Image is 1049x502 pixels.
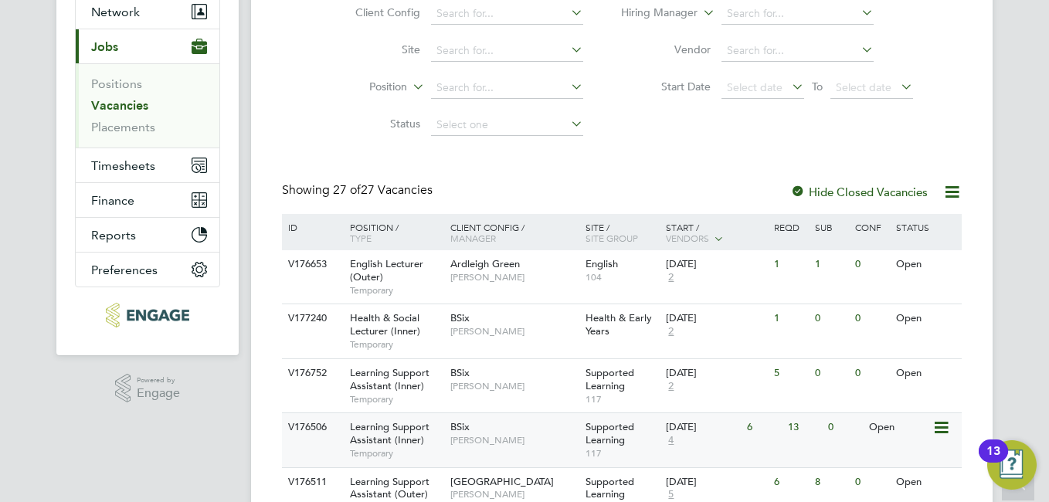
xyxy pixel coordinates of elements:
span: Supported Learning [586,366,634,392]
input: Search for... [431,3,583,25]
span: To [807,76,827,97]
div: 13 [986,451,1000,471]
span: Ardleigh Green [450,257,520,270]
button: Finance [76,183,219,217]
span: Temporary [350,447,443,460]
span: Jobs [91,39,118,54]
div: 1 [770,250,810,279]
span: 27 of [333,182,361,198]
span: Vendors [666,232,709,244]
label: Hiring Manager [609,5,698,21]
span: 117 [586,447,659,460]
span: 5 [666,488,676,501]
div: V176511 [284,468,338,497]
span: [PERSON_NAME] [450,271,578,283]
div: V176752 [284,359,338,388]
label: Status [331,117,420,131]
span: Learning Support Assistant (Outer) [350,475,429,501]
span: Supported Learning [586,420,634,446]
span: Learning Support Assistant (Inner) [350,420,429,446]
span: Select date [727,80,783,94]
div: 6 [743,413,783,442]
span: Reports [91,228,136,243]
input: Search for... [721,3,874,25]
span: Select date [836,80,891,94]
button: Reports [76,218,219,252]
div: [DATE] [666,367,766,380]
div: Open [892,304,959,333]
div: V176653 [284,250,338,279]
span: [PERSON_NAME] [450,325,578,337]
span: Engage [137,387,180,400]
div: Reqd [770,214,810,240]
div: V176506 [284,413,338,442]
span: 104 [586,271,659,283]
div: [DATE] [666,421,739,434]
a: Go to home page [75,303,220,327]
div: Client Config / [446,214,582,251]
div: Site / [582,214,663,251]
span: Network [91,5,140,19]
a: Positions [91,76,142,91]
div: 6 [770,468,810,497]
span: [GEOGRAPHIC_DATA] [450,475,554,488]
span: Temporary [350,284,443,297]
span: Type [350,232,372,244]
button: Open Resource Center, 13 new notifications [987,440,1037,490]
input: Search for... [431,77,583,99]
div: 1 [811,250,851,279]
div: 0 [851,250,891,279]
a: Powered byEngage [115,374,181,403]
span: [PERSON_NAME] [450,488,578,500]
label: Vendor [622,42,711,56]
div: Jobs [76,63,219,148]
span: 27 Vacancies [333,182,433,198]
div: Start / [662,214,770,253]
div: [DATE] [666,312,766,325]
button: Preferences [76,253,219,287]
div: 0 [824,413,864,442]
div: 1 [770,304,810,333]
div: [DATE] [666,476,766,489]
input: Search for... [431,40,583,62]
button: Timesheets [76,148,219,182]
div: 0 [851,359,891,388]
div: 0 [851,304,891,333]
div: Sub [811,214,851,240]
div: 0 [811,359,851,388]
span: Health & Social Lecturer (Inner) [350,311,420,337]
div: Position / [338,214,446,251]
span: Temporary [350,338,443,351]
div: [DATE] [666,258,766,271]
div: 13 [784,413,824,442]
div: Open [865,413,932,442]
span: BSix [450,366,470,379]
div: 0 [811,304,851,333]
span: BSix [450,311,470,324]
div: Open [892,359,959,388]
span: Learning Support Assistant (Inner) [350,366,429,392]
span: Manager [450,232,496,244]
a: Placements [91,120,155,134]
a: Vacancies [91,98,148,113]
label: Position [318,80,407,95]
span: [PERSON_NAME] [450,380,578,392]
div: Conf [851,214,891,240]
div: 8 [811,468,851,497]
label: Hide Closed Vacancies [790,185,928,199]
label: Start Date [622,80,711,93]
input: Search for... [721,40,874,62]
span: Supported Learning [586,475,634,501]
span: 117 [586,393,659,405]
div: 5 [770,359,810,388]
span: BSix [450,420,470,433]
span: 2 [666,271,676,284]
span: 4 [666,434,676,447]
img: morganhunt-logo-retina.png [106,303,188,327]
div: Open [892,250,959,279]
span: Temporary [350,393,443,405]
div: Status [892,214,959,240]
div: ID [284,214,338,240]
span: Site Group [586,232,638,244]
span: Finance [91,193,134,208]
